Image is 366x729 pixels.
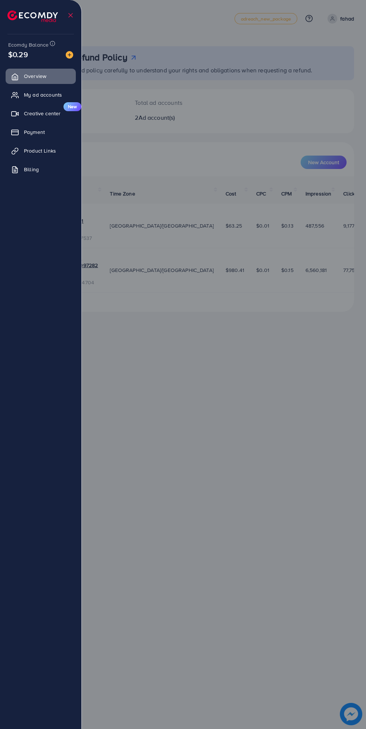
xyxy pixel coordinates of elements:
[66,51,73,59] img: image
[24,110,61,117] span: Creative center
[24,72,46,80] span: Overview
[7,10,58,22] img: logo
[6,143,76,158] a: Product Links
[8,49,28,60] span: $0.29
[6,106,76,121] a: Creative centerNew
[24,128,45,136] span: Payment
[6,87,76,102] a: My ad accounts
[24,147,56,154] span: Product Links
[8,41,49,49] span: Ecomdy Balance
[24,166,39,173] span: Billing
[6,69,76,84] a: Overview
[63,102,81,111] span: New
[6,125,76,140] a: Payment
[6,162,76,177] a: Billing
[24,91,62,98] span: My ad accounts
